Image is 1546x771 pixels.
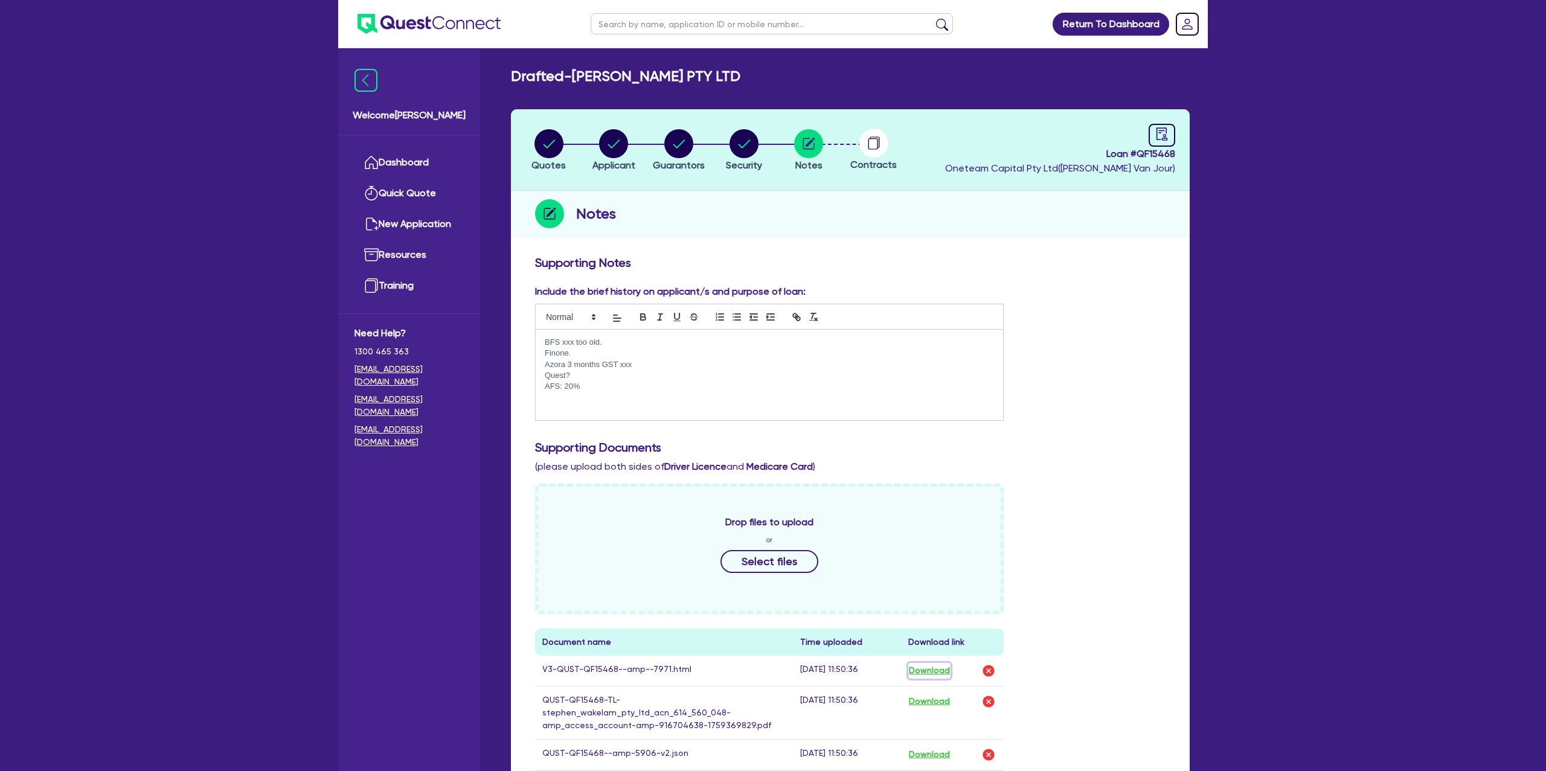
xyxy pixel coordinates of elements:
[1155,127,1169,141] span: audit
[981,694,996,709] img: delete-icon
[793,686,901,739] td: [DATE] 11:50:36
[545,348,994,359] p: Finone.
[535,284,806,299] label: Include the brief history on applicant/s and purpose of loan:
[945,147,1175,161] span: Loan # QF15468
[511,68,740,85] h2: Drafted - [PERSON_NAME] PTY LTD
[725,129,763,173] button: Security
[354,240,464,270] a: Resources
[981,747,996,762] img: delete-icon
[908,694,951,709] button: Download
[531,129,566,173] button: Quotes
[535,440,1166,455] h3: Supporting Documents
[766,534,772,545] span: or
[981,664,996,678] img: delete-icon
[908,663,951,679] button: Download
[545,359,994,370] p: Azora 3 months GST xxx
[576,203,616,225] h2: Notes
[850,159,897,170] span: Contracts
[653,159,705,171] span: Guarantors
[354,326,464,341] span: Need Help?
[535,461,815,472] span: (please upload both sides of and )
[354,147,464,178] a: Dashboard
[364,278,379,293] img: training
[354,345,464,358] span: 1300 465 363
[726,159,762,171] span: Security
[1053,13,1169,36] a: Return To Dashboard
[354,363,464,388] a: [EMAIL_ADDRESS][DOMAIN_NAME]
[720,550,818,573] button: Select files
[535,255,1166,270] h3: Supporting Notes
[664,461,726,472] b: Driver Licence
[545,370,994,381] p: Quest?
[793,739,901,770] td: [DATE] 11:50:36
[945,162,1175,174] span: Oneteam Capital Pty Ltd ( [PERSON_NAME] Van Jour )
[794,129,824,173] button: Notes
[901,629,1004,656] th: Download link
[795,159,823,171] span: Notes
[354,178,464,209] a: Quick Quote
[353,108,466,123] span: Welcome [PERSON_NAME]
[793,656,901,686] td: [DATE] 11:50:36
[725,515,813,529] span: Drop files to upload
[793,629,901,656] th: Time uploaded
[535,199,564,228] img: step-icon
[535,629,793,656] th: Document name
[1172,8,1203,40] a: Dropdown toggle
[908,747,951,763] button: Download
[354,393,464,418] a: [EMAIL_ADDRESS][DOMAIN_NAME]
[354,423,464,449] a: [EMAIL_ADDRESS][DOMAIN_NAME]
[531,159,566,171] span: Quotes
[592,159,635,171] span: Applicant
[535,739,793,770] td: QUST-QF15468--amp-5906-v2.json
[358,14,501,34] img: quest-connect-logo-blue
[545,381,994,392] p: AFS: 20%
[535,656,793,686] td: V3-QUST-QF15468--amp--7971.html
[746,461,813,472] b: Medicare Card
[364,248,379,262] img: resources
[364,186,379,200] img: quick-quote
[354,69,377,92] img: icon-menu-close
[364,217,379,231] img: new-application
[354,270,464,301] a: Training
[652,129,705,173] button: Guarantors
[354,209,464,240] a: New Application
[545,337,994,348] p: BFS xxx too old.
[592,129,636,173] button: Applicant
[591,13,953,34] input: Search by name, application ID or mobile number...
[535,686,793,739] td: QUST-QF15468-TL-stephen_wakelam_pty_ltd_acn_614_560_048-amp_access_account-amp-916704638-17593698...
